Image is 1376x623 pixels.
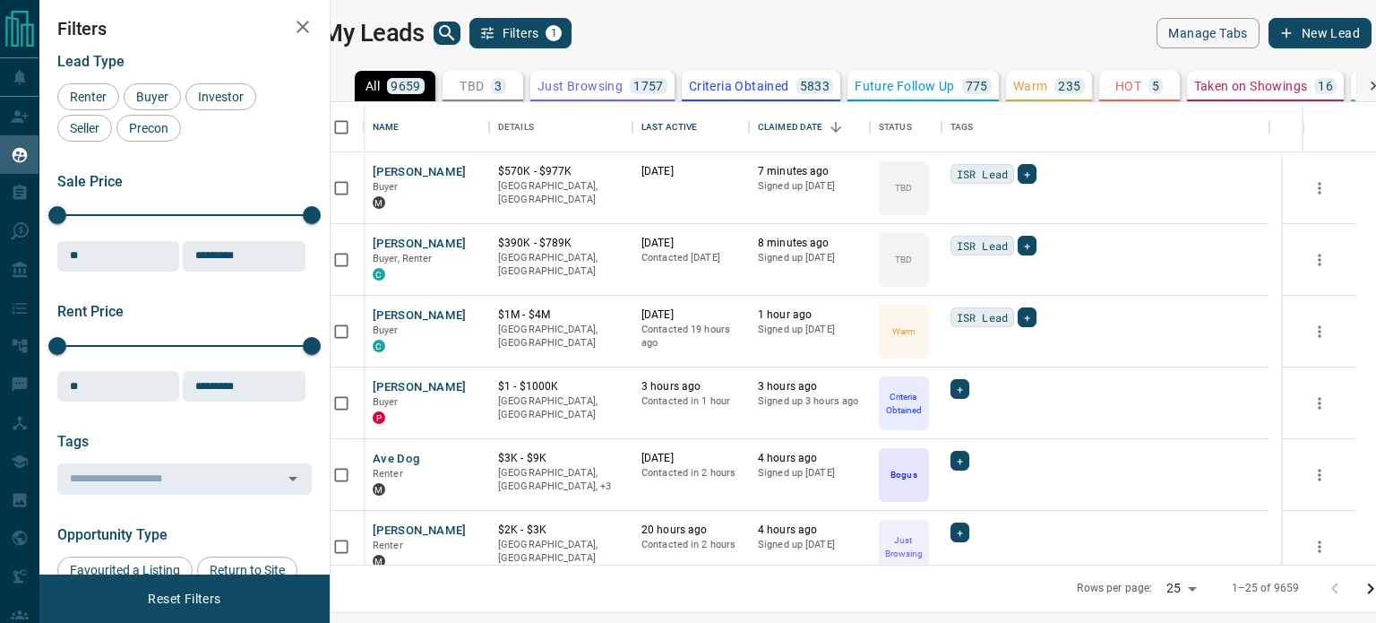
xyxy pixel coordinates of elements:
p: Contacted 19 hours ago [641,323,740,350]
p: Just Browsing [537,80,623,92]
p: 1757 [633,80,664,92]
p: 16 [1318,80,1333,92]
p: 3 [494,80,502,92]
div: Details [498,102,534,152]
span: Tags [57,433,89,450]
div: Precon [116,115,181,142]
button: [PERSON_NAME] [373,236,467,253]
div: mrloft.ca [373,483,385,496]
span: Buyer [373,396,399,408]
span: Buyer [373,324,399,336]
p: [DATE] [641,451,740,466]
span: Favourited a Listing [64,563,186,577]
p: Contacted in 2 hours [641,466,740,480]
p: Warm [892,324,916,338]
div: Tags [942,102,1269,152]
p: Contacted in 1 hour [641,394,740,409]
span: Buyer, Renter [373,253,433,264]
p: 8 minutes ago [758,236,861,251]
p: 5833 [800,80,830,92]
span: + [1024,308,1030,326]
div: Name [364,102,489,152]
p: 1 hour ago [758,307,861,323]
span: Lead Type [57,53,125,70]
p: $3K - $9K [498,451,623,466]
button: more [1306,533,1333,560]
button: [PERSON_NAME] [373,164,467,181]
div: Return to Site [197,557,297,584]
p: Signed up [DATE] [758,466,861,480]
div: Last Active [632,102,749,152]
p: Rows per page: [1077,581,1152,596]
span: Return to Site [203,563,291,577]
p: Bogus [890,468,916,481]
span: + [1024,165,1030,183]
div: condos.ca [373,340,385,352]
h2: Filters [57,18,312,39]
p: 7 minutes ago [758,164,861,179]
span: + [957,452,963,470]
div: mrloft.ca [373,196,385,209]
div: Status [879,102,912,152]
p: $1M - $4M [498,307,623,323]
p: Signed up [DATE] [758,251,861,265]
span: Sale Price [57,173,123,190]
button: Filters1 [469,18,572,48]
p: 235 [1058,80,1080,92]
div: Seller [57,115,112,142]
span: ISR Lead [957,165,1008,183]
div: Renter [57,83,119,110]
button: search button [434,22,460,45]
p: HOT [1115,80,1141,92]
p: 4 hours ago [758,523,861,538]
p: [GEOGRAPHIC_DATA], [GEOGRAPHIC_DATA] [498,538,623,566]
button: more [1306,390,1333,417]
p: TBD [895,253,912,266]
h1: My Leads [322,19,425,48]
div: Name [373,102,400,152]
p: Signed up [DATE] [758,323,861,337]
button: [PERSON_NAME] [373,523,467,540]
span: Renter [373,468,403,480]
span: Renter [373,540,403,551]
button: Reset Filters [136,584,232,614]
p: $2K - $3K [498,523,623,538]
p: East York, East End, Toronto [498,466,623,494]
p: Taken on Showings [1194,80,1308,92]
p: Signed up [DATE] [758,538,861,552]
div: Tags [950,102,974,152]
span: ISR Lead [957,308,1008,326]
div: Claimed Date [758,102,823,152]
p: 775 [966,80,988,92]
p: Contacted in 2 hours [641,538,740,552]
p: Criteria Obtained [689,80,789,92]
div: + [1018,236,1036,255]
p: [GEOGRAPHIC_DATA], [GEOGRAPHIC_DATA] [498,323,623,350]
button: more [1306,175,1333,202]
div: Status [870,102,942,152]
span: Buyer [130,90,175,104]
span: + [1024,237,1030,255]
span: + [957,380,963,398]
p: Contacted [DATE] [641,251,740,265]
div: property.ca [373,411,385,424]
div: Favourited a Listing [57,557,193,584]
div: Investor [185,83,256,110]
span: Precon [123,121,175,135]
p: [DATE] [641,164,740,179]
span: + [957,523,963,541]
button: more [1306,247,1333,273]
p: $570K - $977K [498,164,623,179]
button: Sort [823,115,848,140]
p: 9659 [391,80,421,92]
span: Investor [192,90,250,104]
p: [DATE] [641,307,740,323]
p: 20 hours ago [641,523,740,538]
div: + [1018,164,1036,184]
button: New Lead [1268,18,1372,48]
p: 4 hours ago [758,451,861,466]
p: Just Browsing [881,533,927,560]
div: + [950,523,969,542]
p: 3 hours ago [641,379,740,394]
p: TBD [895,181,912,195]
